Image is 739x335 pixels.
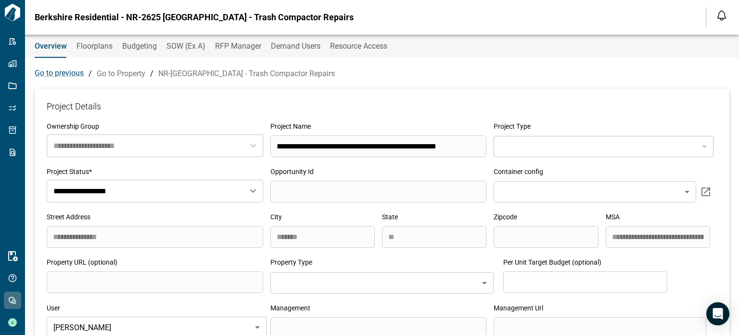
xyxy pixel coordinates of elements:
input: search [494,226,598,248]
span: Management [270,304,310,312]
span: Overview [35,41,67,51]
span: Demand Users [271,41,320,51]
span: Budgeting [122,41,157,51]
span: Project Status* [47,168,92,175]
span: Project Type [494,122,531,130]
span: MSA [606,213,620,221]
input: search [606,226,710,248]
button: Open notification feed [714,8,729,23]
a: Go to Property [97,69,145,78]
span: Opportunity Id [270,168,314,175]
p: $ [510,276,514,288]
span: Container config [494,168,543,175]
div: / / [35,64,729,83]
input: search [382,226,486,248]
span: City [270,213,282,221]
span: Street Address [47,213,90,221]
span: Property URL (optional) [47,258,117,266]
span: Go to previous [35,68,84,78]
input: search [270,181,487,202]
span: Floorplans [76,41,113,51]
span: Berkshire Residential - NR-2625 [GEOGRAPHIC_DATA] - Trash Compactor Repairs [35,13,354,22]
span: SOW (Ex A) [166,41,205,51]
span: Resource Access [330,41,387,51]
span: State [382,213,398,221]
span: Ownership Group [47,122,99,130]
button: container config [696,182,715,201]
span: Project Name [270,122,311,130]
span: User [47,304,60,312]
input: search [270,135,487,157]
span: RFP Manager [215,41,261,51]
span: Property Type [270,258,312,266]
input: search [47,271,263,293]
input: search [47,226,263,248]
span: Zipcode [494,213,517,221]
span: Management Url [494,304,543,312]
div: base tabs [25,35,739,58]
button: Open [246,184,260,198]
input: search [270,226,375,248]
span: Per Unit Target Budget (optional) [503,258,601,266]
span: Project Details [47,101,101,111]
a: NR-[GEOGRAPHIC_DATA] - Trash Compactor Repairs [158,69,335,78]
div: Open Intercom Messenger [706,302,729,325]
input: search [518,274,661,290]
